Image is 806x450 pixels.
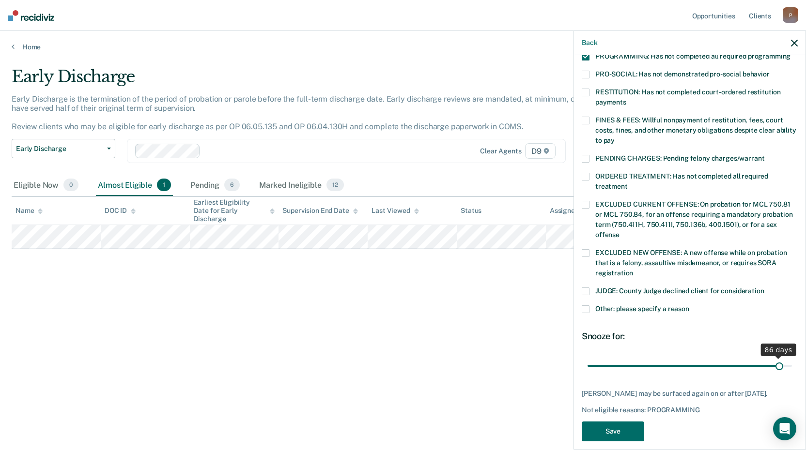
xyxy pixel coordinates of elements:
div: Not eligible reasons: PROGRAMMING [582,406,798,414]
span: PENDING CHARGES: Pending felony charges/warrant [595,154,764,162]
span: FINES & FEES: Willful nonpayment of restitution, fees, court costs, fines, and other monetary obl... [595,116,796,144]
div: [PERSON_NAME] may be surfaced again on or after [DATE]. [582,390,798,398]
span: 1 [157,179,171,191]
div: Name [15,207,43,215]
button: Save [582,421,644,441]
span: EXCLUDED NEW OFFENSE: A new offense while on probation that is a felony, assaultive misdemeanor, ... [595,249,787,277]
div: Open Intercom Messenger [773,417,796,440]
span: 12 [326,179,344,191]
img: Recidiviz [8,10,54,21]
div: Last Viewed [372,207,418,215]
button: Back [582,39,597,47]
div: Early Discharge [12,67,616,94]
a: Home [12,43,794,51]
span: 6 [224,179,240,191]
span: Early Discharge [16,145,103,153]
span: ORDERED TREATMENT: Has not completed all required treatment [595,172,768,190]
div: Assigned to [550,207,595,215]
div: 86 days [761,344,796,356]
div: Almost Eligible [96,175,173,196]
div: Eligible Now [12,175,80,196]
div: Snooze for: [582,331,798,342]
span: JUDGE: County Judge declined client for consideration [595,287,764,295]
div: Earliest Eligibility Date for Early Discharge [194,198,275,223]
div: Supervision End Date [282,207,357,215]
div: P [783,7,798,23]
span: PROGRAMMING: Has not completed all required programming [595,52,790,60]
div: Marked Ineligible [257,175,345,196]
div: DOC ID [105,207,136,215]
p: Early Discharge is the termination of the period of probation or parole before the full-term disc... [12,94,613,132]
span: PRO-SOCIAL: Has not demonstrated pro-social behavior [595,70,770,78]
span: RESTITUTION: Has not completed court-ordered restitution payments [595,88,781,106]
div: Clear agents [480,147,521,155]
span: 0 [63,179,78,191]
span: EXCLUDED CURRENT OFFENSE: On probation for MCL 750.81 or MCL 750.84, for an offense requiring a m... [595,200,792,239]
span: Other: please specify a reason [595,305,689,313]
div: Status [461,207,481,215]
span: D9 [525,143,556,159]
div: Pending [188,175,242,196]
